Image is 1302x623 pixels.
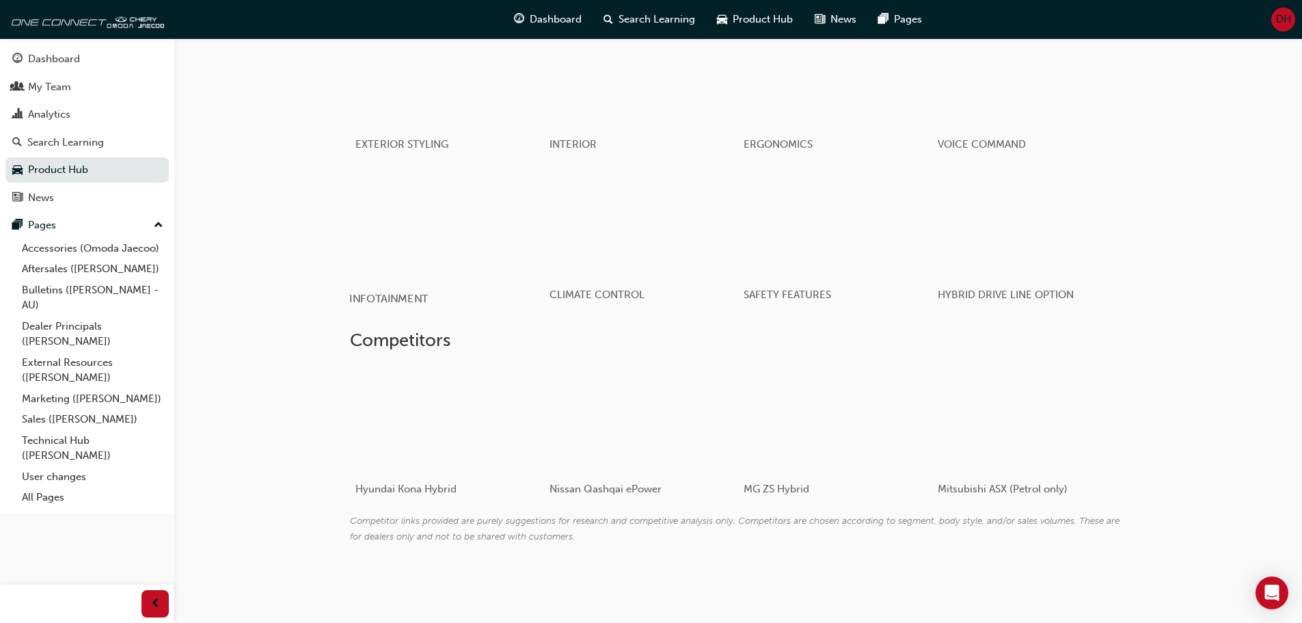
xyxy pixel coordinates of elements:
[16,466,169,488] a: User changes
[1256,576,1288,609] div: Open Intercom Messenger
[16,316,169,352] a: Dealer Principals ([PERSON_NAME])
[5,157,169,183] a: Product Hub
[878,11,889,28] span: pages-icon
[12,220,23,232] span: pages-icon
[5,213,169,238] button: Pages
[5,102,169,127] a: Analytics
[938,289,1074,301] span: HYBRID DRIVE LINE OPTION
[938,483,1068,495] span: Mitsubishi ASX (Petrol only)
[28,217,56,233] div: Pages
[738,17,932,168] button: ERGONOMICS
[12,81,23,94] span: people-icon
[5,185,169,211] a: News
[350,362,544,513] a: Hyundai Kona Hybrid
[932,17,1126,168] button: VOICE COMMAND
[544,17,738,168] button: INTERIOR
[744,138,813,150] span: ERGONOMICS
[12,53,23,66] span: guage-icon
[744,483,809,495] span: MG ZS Hybrid
[514,11,524,28] span: guage-icon
[28,79,71,95] div: My Team
[544,362,738,513] a: Nissan Qashqai ePower
[16,487,169,508] a: All Pages
[744,289,831,301] span: SAFETY FEATURES
[355,483,457,495] span: Hyundai Kona Hybrid
[5,47,169,72] a: Dashboard
[1271,8,1295,31] button: DH
[830,12,856,27] span: News
[7,5,164,33] img: oneconnect
[815,11,825,28] span: news-icon
[16,238,169,259] a: Accessories (Omoda Jaecoo)
[350,17,544,168] button: EXTERIOR STYLING
[738,362,932,513] a: MG ZS Hybrid
[349,291,429,304] span: INFOTAINMENT
[717,11,727,28] span: car-icon
[938,138,1026,150] span: VOICE COMMAND
[154,217,163,235] span: up-icon
[593,5,706,34] a: search-iconSearch Learning
[5,44,169,213] button: DashboardMy TeamAnalyticsSearch LearningProduct HubNews
[733,12,793,27] span: Product Hub
[5,130,169,155] a: Search Learning
[530,12,582,27] span: Dashboard
[16,430,169,466] a: Technical Hub ([PERSON_NAME])
[16,388,169,410] a: Marketing ([PERSON_NAME])
[619,12,695,27] span: Search Learning
[12,164,23,176] span: car-icon
[603,11,613,28] span: search-icon
[16,280,169,316] a: Bulletins ([PERSON_NAME] - AU)
[28,107,70,122] div: Analytics
[150,596,161,613] span: prev-icon
[16,352,169,388] a: External Resources ([PERSON_NAME])
[804,5,867,34] a: news-iconNews
[550,289,645,301] span: CLIMATE CONTROL
[550,138,597,150] span: INTERIOR
[706,5,804,34] a: car-iconProduct Hub
[16,409,169,430] a: Sales ([PERSON_NAME])
[894,12,922,27] span: Pages
[932,168,1126,319] button: HYBRID DRIVE LINE OPTION
[16,259,169,280] a: Aftersales ([PERSON_NAME])
[350,515,1120,543] span: Competitor links provided are purely suggestions for research and competitive analysis only. Comp...
[544,168,738,319] button: CLIMATE CONTROL
[12,109,23,121] span: chart-icon
[350,330,1126,352] h2: Competitors
[28,51,80,67] div: Dashboard
[28,190,54,206] div: News
[27,135,104,150] div: Search Learning
[867,5,933,34] a: pages-iconPages
[12,192,23,204] span: news-icon
[738,168,932,319] button: SAFETY FEATURES
[1276,12,1291,27] span: DH
[350,168,544,319] button: INFOTAINMENT
[503,5,593,34] a: guage-iconDashboard
[12,137,22,149] span: search-icon
[932,362,1126,513] a: Mitsubishi ASX (Petrol only)
[355,138,448,150] span: EXTERIOR STYLING
[5,75,169,100] a: My Team
[550,483,662,495] span: Nissan Qashqai ePower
